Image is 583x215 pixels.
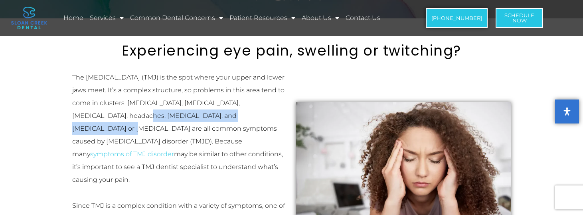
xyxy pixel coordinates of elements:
span: [PHONE_NUMBER] [431,16,482,21]
span: Schedule Now [504,13,534,23]
img: logo [11,7,47,29]
button: Open Accessibility Panel [555,100,579,123]
a: symptoms of TMJ disorder [90,150,174,158]
nav: Menu [62,9,400,27]
a: Common Dental Concerns [129,9,224,27]
a: [PHONE_NUMBER] [426,8,488,28]
a: Contact Us [344,9,381,27]
a: About Us [300,9,340,27]
a: Patient Resources [228,9,296,27]
p: The [MEDICAL_DATA] (TMJ) is the spot where your upper and lower jaws meet. It’s a complex structu... [72,71,288,186]
a: Services [89,9,125,27]
a: ScheduleNow [496,8,543,28]
a: Home [62,9,85,27]
h2: Experiencing eye pain, swelling or twitching? [68,42,515,59]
